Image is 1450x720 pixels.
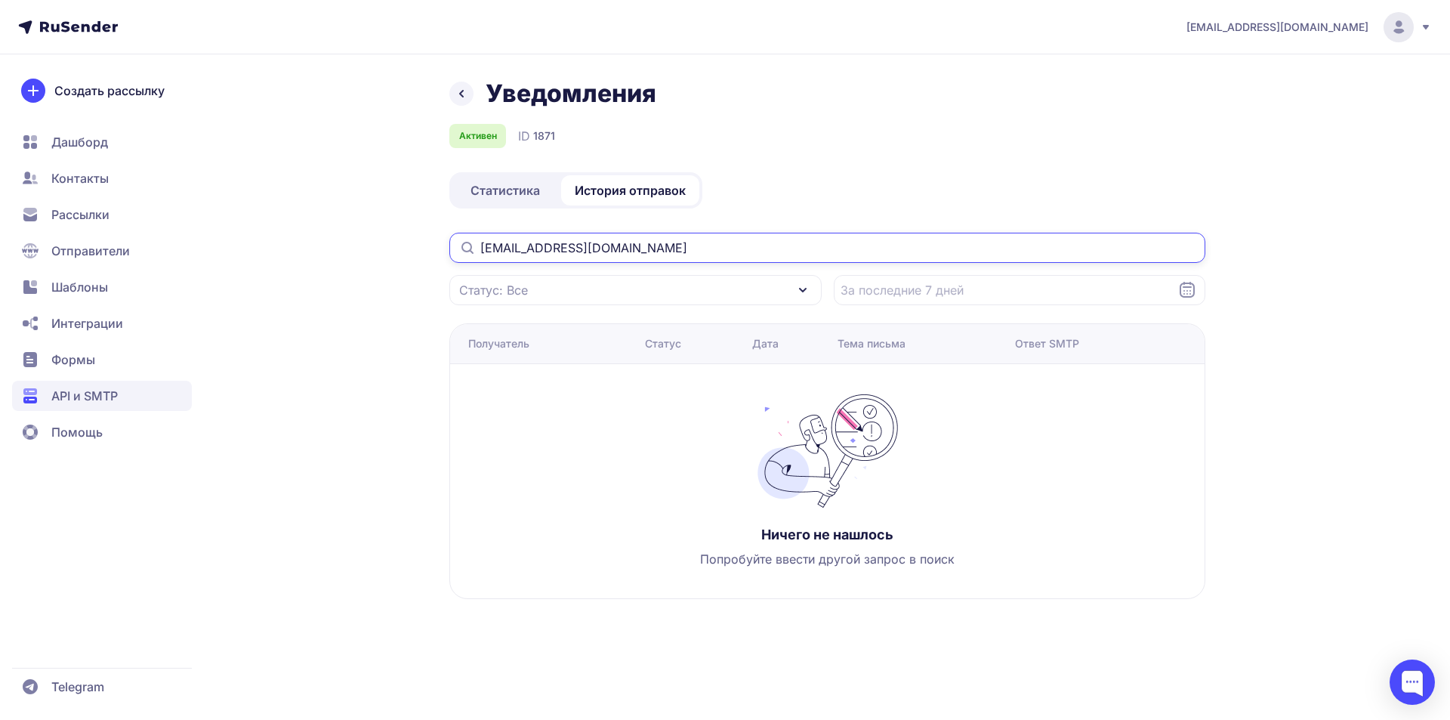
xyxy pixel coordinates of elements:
span: Создать рассылку [54,82,165,100]
span: Статистика [470,181,540,199]
span: Активен [459,130,497,142]
span: Дашборд [51,133,108,151]
span: Контакты [51,169,109,187]
span: История отправок [575,181,686,199]
input: Datepicker input [834,275,1206,305]
span: Telegram [51,678,104,696]
span: API и SMTP [51,387,118,405]
span: Попробуйте ввести другой запрос в поиск [700,550,955,568]
h1: Уведомления [486,79,656,109]
div: Тема письма [838,336,905,351]
span: 1871 [533,128,555,144]
span: Помощь [51,423,103,441]
span: [EMAIL_ADDRESS][DOMAIN_NAME] [1186,20,1368,35]
a: История отправок [561,175,699,205]
span: Отправители [51,242,130,260]
span: Шаблоны [51,278,108,296]
input: Поиск [449,233,1205,263]
span: Интеграции [51,314,123,332]
span: Рассылки [51,205,110,224]
span: Статус: Все [459,281,528,299]
h3: Ничего не нашлось [761,526,893,544]
a: Telegram [12,672,192,702]
div: Статус [645,336,681,351]
div: ID [518,127,555,145]
div: Дата [752,336,779,351]
img: no_photo [752,394,903,508]
span: Формы [51,351,95,369]
div: Получатель [468,336,529,351]
a: Статистика [452,175,558,205]
div: Ответ SMTP [1015,336,1079,351]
